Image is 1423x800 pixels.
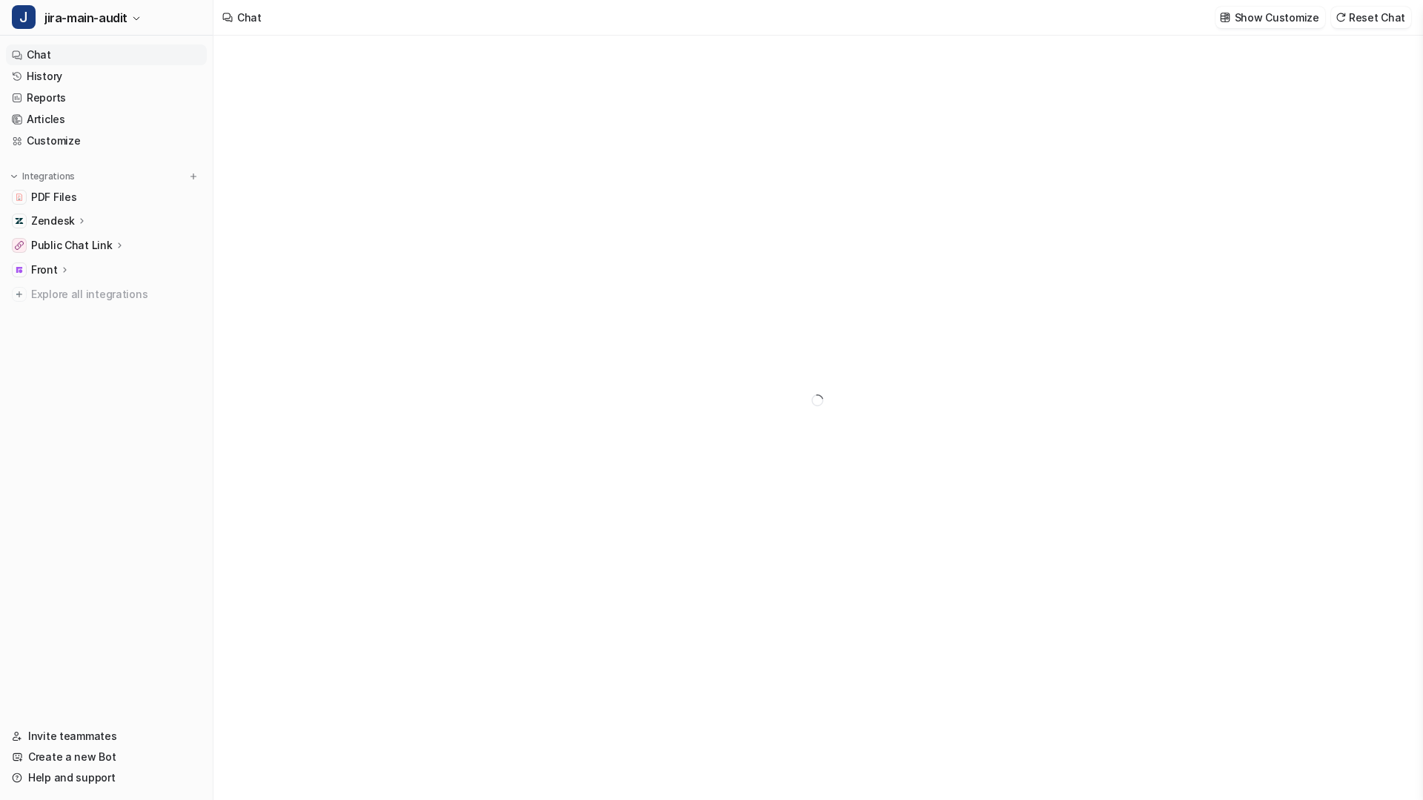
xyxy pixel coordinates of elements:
[237,10,262,25] div: Chat
[1215,7,1325,28] button: Show Customize
[31,262,58,277] p: Front
[9,171,19,182] img: expand menu
[188,171,199,182] img: menu_add.svg
[31,190,76,205] span: PDF Files
[6,66,207,87] a: History
[31,238,113,253] p: Public Chat Link
[44,7,127,28] span: jira-main-audit
[1336,12,1346,23] img: reset
[15,265,24,274] img: Front
[6,284,207,305] a: Explore all integrations
[31,214,75,228] p: Zendesk
[31,282,201,306] span: Explore all integrations
[6,187,207,208] a: PDF FilesPDF Files
[12,287,27,302] img: explore all integrations
[6,169,79,184] button: Integrations
[12,5,36,29] span: J
[6,726,207,747] a: Invite teammates
[1331,7,1411,28] button: Reset Chat
[6,767,207,788] a: Help and support
[6,44,207,65] a: Chat
[15,193,24,202] img: PDF Files
[6,130,207,151] a: Customize
[6,87,207,108] a: Reports
[15,216,24,225] img: Zendesk
[15,241,24,250] img: Public Chat Link
[6,109,207,130] a: Articles
[22,171,75,182] p: Integrations
[1220,12,1230,23] img: customize
[1235,10,1319,25] p: Show Customize
[6,747,207,767] a: Create a new Bot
